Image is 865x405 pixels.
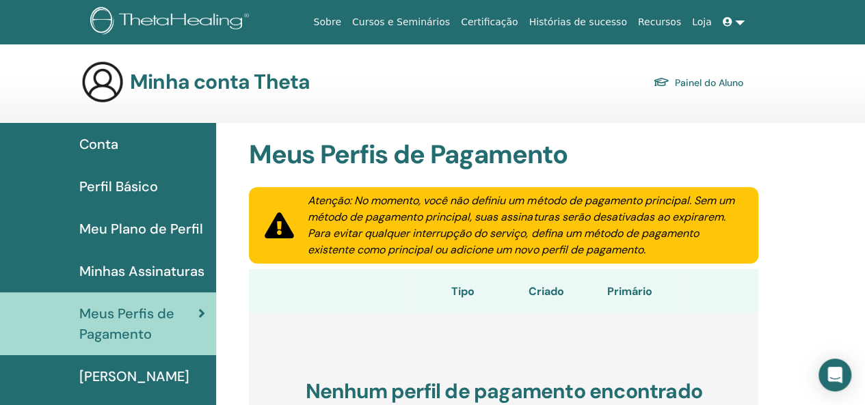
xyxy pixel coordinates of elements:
img: generic-user-icon.jpg [81,60,124,104]
div: Abra o Intercom Messenger [819,359,851,391]
font: Minha conta Theta [130,68,310,95]
a: Painel do Aluno [653,72,743,92]
a: Sobre [308,10,346,35]
a: Recursos [633,10,687,35]
font: Painel do Aluno [675,76,743,89]
font: Meu Plano de Perfil [79,220,203,238]
font: Meus Perfis de Pagamento [249,137,568,171]
a: Cursos e Seminários [347,10,455,35]
font: Recursos [638,16,681,27]
font: Meus Perfis de Pagamento [79,305,174,343]
a: Certificação [455,10,523,35]
font: [PERSON_NAME] [79,367,189,385]
a: Histórias de sucesso [523,10,632,35]
font: Loja [692,16,712,27]
font: Perfil Básico [79,178,158,195]
font: Conta [79,135,118,153]
font: Tipo [451,284,475,298]
img: logo.png [90,7,254,38]
font: Sobre [313,16,341,27]
font: Minhas Assinaturas [79,262,204,280]
font: Criado [528,284,563,298]
font: Certificação [461,16,518,27]
font: Histórias de sucesso [529,16,626,27]
font: Cursos e Seminários [352,16,450,27]
img: graduation-cap.svg [653,76,669,88]
font: Primário [607,284,652,298]
font: Atenção: No momento, você não definiu um método de pagamento principal. Sem um método de pagament... [308,193,734,257]
a: Loja [687,10,717,35]
font: Nenhum perfil de pagamento encontrado [305,378,702,404]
